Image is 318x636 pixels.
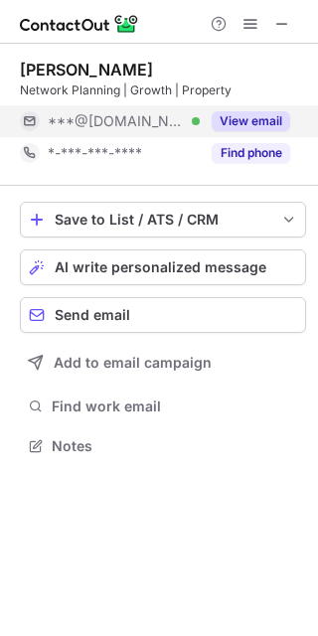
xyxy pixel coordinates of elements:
button: Reveal Button [212,111,290,131]
span: AI write personalized message [55,259,266,275]
button: Find work email [20,393,306,420]
span: Notes [52,437,298,455]
span: Find work email [52,397,298,415]
div: Network Planning | Growth | Property [20,81,306,99]
span: ***@[DOMAIN_NAME] [48,112,185,130]
button: Notes [20,432,306,460]
span: Send email [55,307,130,323]
div: Save to List / ATS / CRM [55,212,271,228]
button: save-profile-one-click [20,202,306,238]
button: Send email [20,297,306,333]
span: Add to email campaign [54,355,212,371]
div: [PERSON_NAME] [20,60,153,79]
button: Reveal Button [212,143,290,163]
button: Add to email campaign [20,345,306,381]
button: AI write personalized message [20,249,306,285]
img: ContactOut v5.3.10 [20,12,139,36]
